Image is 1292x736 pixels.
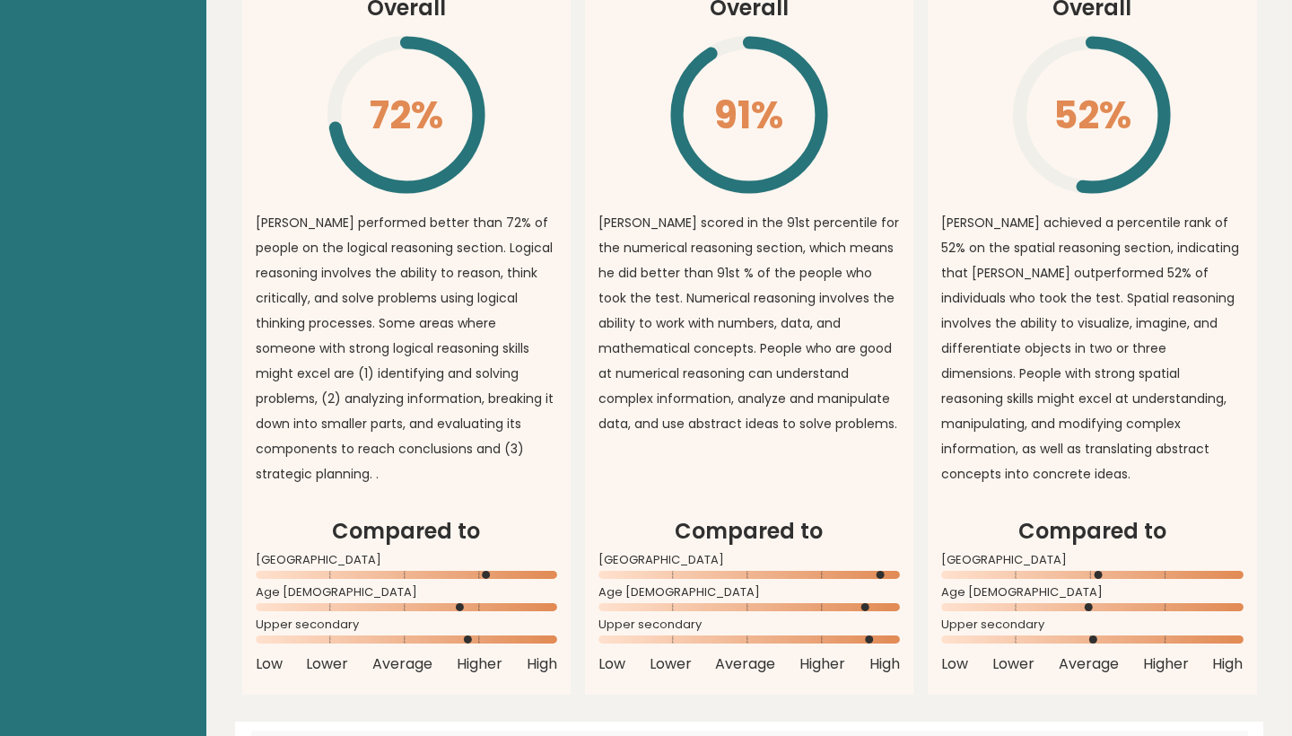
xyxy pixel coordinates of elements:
p: [PERSON_NAME] achieved a percentile rank of 52% on the spatial reasoning section, indicating that... [941,210,1243,486]
span: Average [372,653,432,675]
span: [GEOGRAPHIC_DATA] [941,556,1243,564]
span: Upper secondary [256,621,557,628]
svg: \ [668,33,831,197]
h2: Compared to [256,515,557,548]
span: Age [DEMOGRAPHIC_DATA] [256,589,557,596]
span: Low [941,653,968,675]
span: Lower [306,653,348,675]
span: Low [256,653,283,675]
span: Lower [650,653,692,675]
span: Age [DEMOGRAPHIC_DATA] [598,589,900,596]
svg: \ [325,33,488,197]
h2: Compared to [941,515,1243,548]
p: [PERSON_NAME] performed better than 72% of people on the logical reasoning section. Logical reaso... [256,210,557,486]
h2: Compared to [598,515,900,548]
span: Average [1059,653,1119,675]
span: [GEOGRAPHIC_DATA] [598,556,900,564]
span: [GEOGRAPHIC_DATA] [256,556,557,564]
span: Average [715,653,775,675]
span: High [869,653,900,675]
p: [PERSON_NAME] scored in the 91st percentile for the numerical reasoning section, which means he d... [598,210,900,436]
span: Upper secondary [598,621,900,628]
span: Upper secondary [941,621,1243,628]
span: Lower [992,653,1034,675]
span: Low [598,653,625,675]
span: Age [DEMOGRAPHIC_DATA] [941,589,1243,596]
span: High [1212,653,1243,675]
svg: \ [1010,33,1174,197]
span: Higher [799,653,845,675]
span: High [527,653,557,675]
span: Higher [457,653,502,675]
span: Higher [1143,653,1189,675]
